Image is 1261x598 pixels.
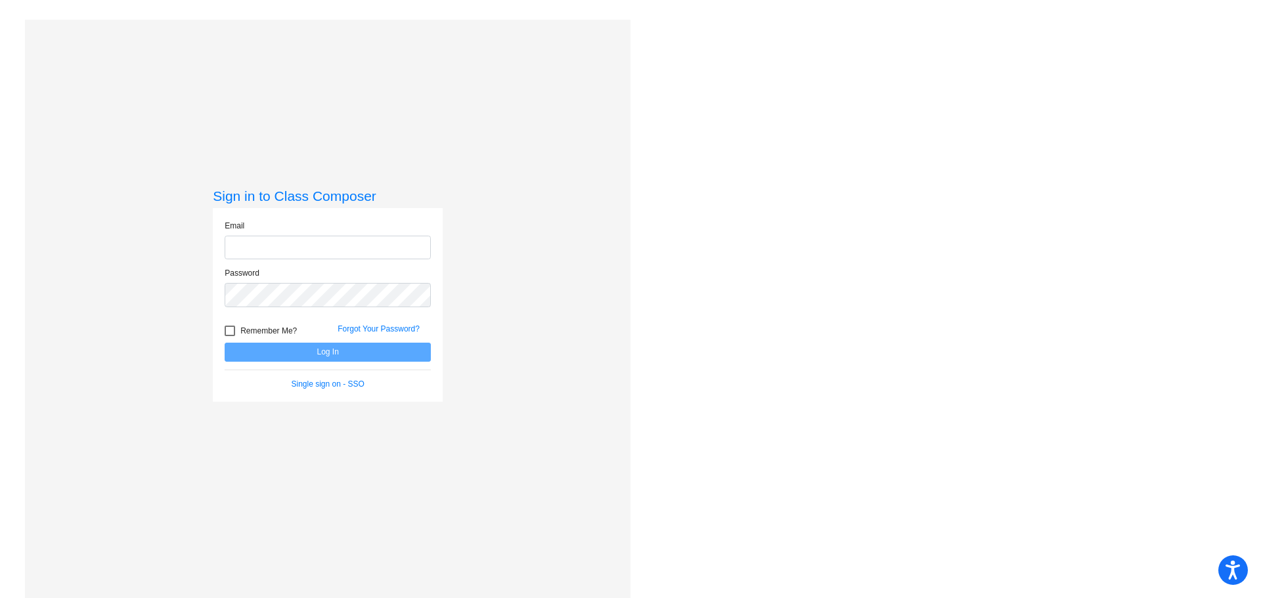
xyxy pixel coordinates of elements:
[338,324,420,333] a: Forgot Your Password?
[240,323,297,339] span: Remember Me?
[292,379,365,389] a: Single sign on - SSO
[213,188,443,204] h3: Sign in to Class Composer
[225,343,431,362] button: Log In
[225,220,244,232] label: Email
[225,267,259,279] label: Password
